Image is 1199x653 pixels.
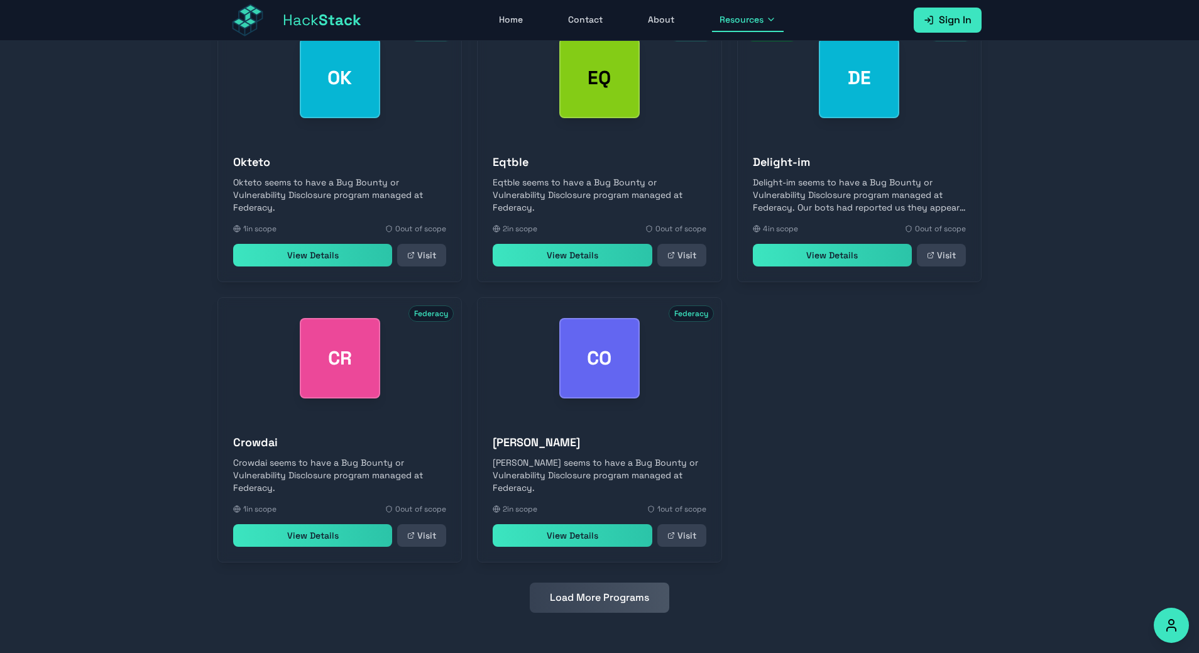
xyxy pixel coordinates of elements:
a: Visit [917,244,966,266]
p: Delight-im seems to have a Bug Bounty or Vulnerability Disclosure program managed at Federacy. Ou... [753,176,966,214]
span: Federacy [408,305,454,322]
span: 2 in scope [503,224,537,234]
a: Visit [397,244,446,266]
div: Cooper [559,318,640,398]
p: Eqtble seems to have a Bug Bounty or Vulnerability Disclosure program managed at Federacy. [493,176,706,214]
a: Contact [561,8,610,32]
p: Crowdai seems to have a Bug Bounty or Vulnerability Disclosure program managed at Federacy. [233,456,446,494]
button: Resources [712,8,784,32]
h3: [PERSON_NAME] [493,434,706,451]
a: Visit [657,524,706,547]
div: Eqtble [559,38,640,118]
span: 4 in scope [763,224,798,234]
a: View Details [753,244,912,266]
span: Stack [319,10,361,30]
h3: Okteto [233,153,446,171]
span: 2 in scope [503,504,537,514]
a: Visit [397,524,446,547]
a: View Details [493,244,652,266]
a: View Details [233,244,392,266]
a: About [640,8,682,32]
h3: Crowdai [233,434,446,451]
a: Visit [657,244,706,266]
div: Okteto [300,38,380,118]
h3: Delight-im [753,153,966,171]
span: 1 in scope [243,224,276,234]
h3: Eqtble [493,153,706,171]
span: Hack [283,10,361,30]
p: Okteto seems to have a Bug Bounty or Vulnerability Disclosure program managed at Federacy. [233,176,446,214]
span: 0 out of scope [395,504,446,514]
span: 1 in scope [243,504,276,514]
a: Home [491,8,530,32]
button: Load More Programs [530,583,669,613]
a: Sign In [914,8,982,33]
p: [PERSON_NAME] seems to have a Bug Bounty or Vulnerability Disclosure program managed at Federacy. [493,456,706,494]
span: 0 out of scope [395,224,446,234]
a: View Details [233,524,392,547]
div: Delight-im [819,38,899,118]
a: View Details [493,524,652,547]
span: 0 out of scope [655,224,706,234]
span: 0 out of scope [915,224,966,234]
span: Resources [720,13,764,26]
button: Accessibility Options [1154,608,1189,643]
span: 1 out of scope [657,504,706,514]
span: Sign In [939,13,972,28]
div: Crowdai [300,318,380,398]
span: Federacy [669,305,714,322]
